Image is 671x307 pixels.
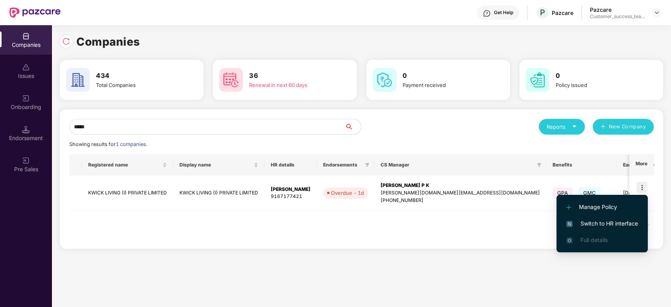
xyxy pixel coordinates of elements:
[381,189,540,197] div: [PERSON_NAME][DOMAIN_NAME][EMAIL_ADDRESS][DOMAIN_NAME]
[22,157,30,165] img: svg+xml;base64,PHN2ZyB3aWR0aD0iMjAiIGhlaWdodD0iMjAiIHZpZXdCb3g9IjAgMCAyMCAyMCIgZmlsbD0ibm9uZSIgeG...
[62,37,70,45] img: svg+xml;base64,PHN2ZyBpZD0iUmVsb2FkLTMyeDMyIiB4bWxucz0iaHR0cDovL3d3dy53My5vcmcvMjAwMC9zdmciIHdpZH...
[546,154,617,176] th: Benefits
[566,221,573,227] img: svg+xml;base64,PHN2ZyB4bWxucz0iaHR0cDovL3d3dy53My5vcmcvMjAwMC9zdmciIHdpZHRoPSIxNiIgaGVpZ2h0PSIxNi...
[331,189,364,197] div: Overdue - 1d
[271,186,311,193] div: [PERSON_NAME]
[566,219,638,228] span: Switch to HR interface
[22,63,30,71] img: svg+xml;base64,PHN2ZyBpZD0iSXNzdWVzX2Rpc2FibGVkIiB4bWxucz0iaHR0cDovL3d3dy53My5vcmcvMjAwMC9zdmciIH...
[76,33,140,50] h1: Companies
[173,154,264,176] th: Display name
[572,124,577,129] span: caret-down
[249,81,335,89] div: Renewal in next 60 days
[22,32,30,40] img: svg+xml;base64,PHN2ZyBpZD0iQ29tcGFuaWVzIiB4bWxucz0iaHR0cDovL3d3dy53My5vcmcvMjAwMC9zdmciIHdpZHRoPS...
[537,163,542,167] span: filter
[590,13,645,20] div: Customer_success_team_lead
[22,126,30,133] img: svg+xml;base64,PHN2ZyB3aWR0aD0iMTQuNSIgaGVpZ2h0PSIxNC41IiB2aWV3Qm94PSIwIDAgMTYgMTYiIGZpbGw9Im5vbm...
[173,176,264,211] td: KWICK LIVING (I) PRIVATE LIMITED
[601,124,606,130] span: plus
[483,9,491,17] img: svg+xml;base64,PHN2ZyBpZD0iSGVscC0zMngzMiIgeG1sbnM9Imh0dHA6Ly93d3cudzMub3JnLzIwMDAvc3ZnIiB3aWR0aD...
[566,205,571,210] img: svg+xml;base64,PHN2ZyB4bWxucz0iaHR0cDovL3d3dy53My5vcmcvMjAwMC9zdmciIHdpZHRoPSIxMi4yMDEiIGhlaWdodD...
[535,160,543,170] span: filter
[66,68,90,92] img: svg+xml;base64,PHN2ZyB4bWxucz0iaHR0cDovL3d3dy53My5vcmcvMjAwMC9zdmciIHdpZHRoPSI2MCIgaGVpZ2h0PSI2MC...
[593,119,654,135] button: plusNew Company
[526,68,549,92] img: svg+xml;base64,PHN2ZyB4bWxucz0iaHR0cDovL3d3dy53My5vcmcvMjAwMC9zdmciIHdpZHRoPSI2MCIgaGVpZ2h0PSI2MC...
[617,176,667,211] td: [DATE]
[96,81,181,89] div: Total Companies
[271,193,311,200] div: 9167177421
[547,123,577,131] div: Reports
[566,203,638,211] span: Manage Policy
[82,176,173,211] td: KWICK LIVING (I) PRIVATE LIMITED
[494,9,513,16] div: Get Help
[617,154,667,176] th: Earliest Renewal
[323,162,362,168] span: Endorsements
[345,119,361,135] button: search
[381,197,540,204] div: [PHONE_NUMBER]
[69,141,147,147] span: Showing results for
[580,237,608,243] span: Full details
[264,154,317,176] th: HR details
[552,9,573,17] div: Pazcare
[566,237,573,244] img: svg+xml;base64,PHN2ZyB4bWxucz0iaHR0cDovL3d3dy53My5vcmcvMjAwMC9zdmciIHdpZHRoPSIxNi4zNjMiIGhlaWdodD...
[609,123,646,131] span: New Company
[373,68,396,92] img: svg+xml;base64,PHN2ZyB4bWxucz0iaHR0cDovL3d3dy53My5vcmcvMjAwMC9zdmciIHdpZHRoPSI2MCIgaGVpZ2h0PSI2MC...
[629,154,654,176] th: More
[553,187,573,198] span: GPA
[9,7,61,18] img: New Pazcare Logo
[82,154,173,176] th: Registered name
[219,68,243,92] img: svg+xml;base64,PHN2ZyB4bWxucz0iaHR0cDovL3d3dy53My5vcmcvMjAwMC9zdmciIHdpZHRoPSI2MCIgaGVpZ2h0PSI2MC...
[590,6,645,13] div: Pazcare
[381,162,534,168] span: CS Manager
[403,81,488,89] div: Payment received
[249,71,335,81] h3: 36
[540,8,545,17] span: P
[556,81,641,89] div: Policy issued
[179,162,252,168] span: Display name
[636,182,647,193] img: icon
[654,9,660,16] img: svg+xml;base64,PHN2ZyBpZD0iRHJvcGRvd24tMzJ4MzIiIHhtbG5zPSJodHRwOi8vd3d3LnczLm9yZy8yMDAwL3N2ZyIgd2...
[363,160,371,170] span: filter
[403,71,488,81] h3: 0
[556,71,641,81] h3: 0
[22,94,30,102] img: svg+xml;base64,PHN2ZyB3aWR0aD0iMjAiIGhlaWdodD0iMjAiIHZpZXdCb3g9IjAgMCAyMCAyMCIgZmlsbD0ibm9uZSIgeG...
[88,162,161,168] span: Registered name
[96,71,181,81] h3: 434
[579,187,601,198] span: GMC
[116,141,147,147] span: 1 companies.
[365,163,370,167] span: filter
[345,124,361,130] span: search
[381,182,540,189] div: [PERSON_NAME] P K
